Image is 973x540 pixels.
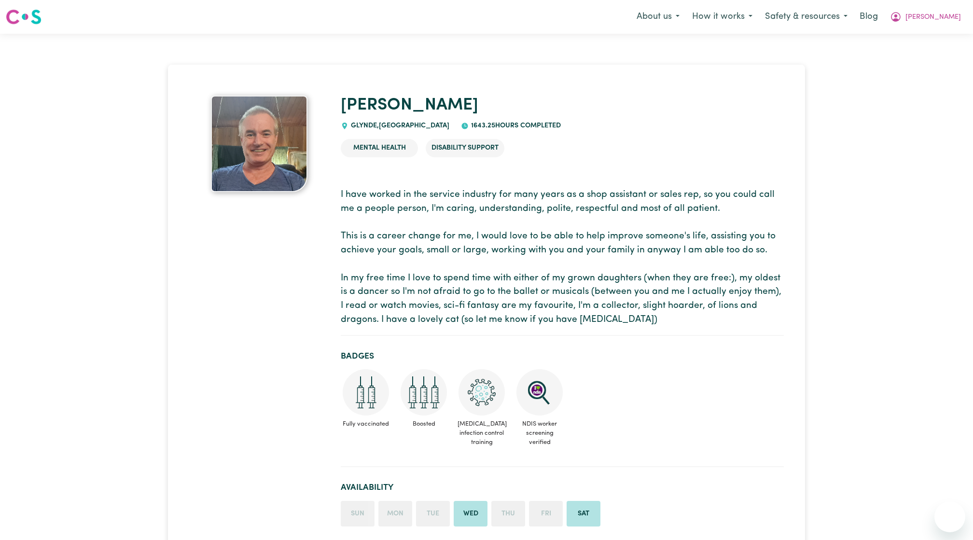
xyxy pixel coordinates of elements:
[401,369,447,415] img: Care and support worker has received booster dose of COVID-19 vaccination
[6,6,42,28] a: Careseekers logo
[343,369,389,415] img: Care and support worker has received 2 doses of COVID-19 vaccine
[341,483,784,493] h2: Availability
[457,415,507,451] span: [MEDICAL_DATA] infection control training
[567,501,600,527] li: Available on Saturday
[341,97,478,114] a: [PERSON_NAME]
[6,8,42,26] img: Careseekers logo
[348,122,449,129] span: GLYNDE , [GEOGRAPHIC_DATA]
[211,96,307,192] img: David
[491,501,525,527] li: Unavailable on Thursday
[529,501,563,527] li: Unavailable on Friday
[378,501,412,527] li: Unavailable on Monday
[934,501,965,532] iframe: Button to launch messaging window
[341,351,784,361] h2: Badges
[514,415,565,451] span: NDIS worker screening verified
[686,7,759,27] button: How it works
[189,96,329,192] a: David's profile picture'
[469,122,561,129] span: 1643.25 hours completed
[884,7,967,27] button: My Account
[426,139,504,157] li: Disability Support
[854,6,884,28] a: Blog
[399,415,449,432] span: Boosted
[341,501,375,527] li: Unavailable on Sunday
[341,139,418,157] li: Mental Health
[454,501,487,527] li: Available on Wednesday
[630,7,686,27] button: About us
[459,369,505,415] img: CS Academy: COVID-19 Infection Control Training course completed
[341,415,391,432] span: Fully vaccinated
[759,7,854,27] button: Safety & resources
[341,188,784,327] p: I have worked in the service industry for many years as a shop assistant or sales rep, so you cou...
[416,501,450,527] li: Unavailable on Tuesday
[905,12,961,23] span: [PERSON_NAME]
[516,369,563,415] img: NDIS Worker Screening Verified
